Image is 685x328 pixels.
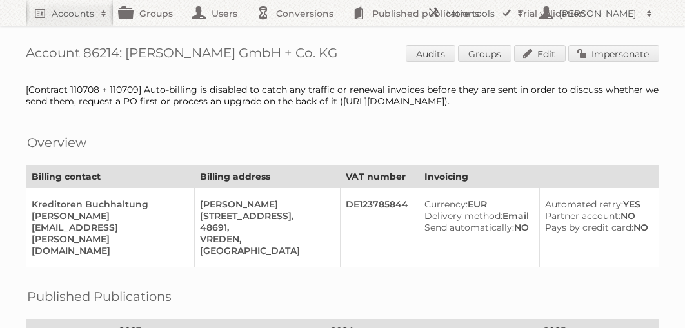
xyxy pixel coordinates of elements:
[556,7,640,20] h2: [PERSON_NAME]
[32,222,184,256] div: [EMAIL_ADDRESS][PERSON_NAME][DOMAIN_NAME]
[545,198,648,210] div: YES
[52,7,94,20] h2: Accounts
[545,210,620,222] span: Partner account:
[424,222,514,233] span: Send automatically:
[27,287,172,306] h2: Published Publications
[568,45,659,62] a: Impersonate
[424,198,468,210] span: Currency:
[446,7,511,20] h2: More tools
[200,233,330,245] div: VREDEN,
[200,222,330,233] div: 48691,
[545,210,648,222] div: NO
[545,198,623,210] span: Automated retry:
[424,210,529,222] div: Email
[26,45,659,64] h1: Account 86214: [PERSON_NAME] GmbH + Co. KG
[458,45,511,62] a: Groups
[340,188,419,267] td: DE123785844
[194,166,340,188] th: Billing address
[424,198,529,210] div: EUR
[32,198,184,222] div: Kreditoren Buchhaltung [PERSON_NAME]
[424,210,502,222] span: Delivery method:
[27,133,86,152] h2: Overview
[200,198,330,222] div: [PERSON_NAME][STREET_ADDRESS],
[406,45,455,62] a: Audits
[26,84,659,107] div: [Contract 110708 + 110709] Auto-billing is disabled to catch any traffic or renewal invoices befo...
[26,166,195,188] th: Billing contact
[514,45,566,62] a: Edit
[424,222,529,233] div: NO
[545,222,633,233] span: Pays by credit card:
[200,245,330,256] div: [GEOGRAPHIC_DATA]
[545,222,648,233] div: NO
[419,166,659,188] th: Invoicing
[340,166,419,188] th: VAT number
